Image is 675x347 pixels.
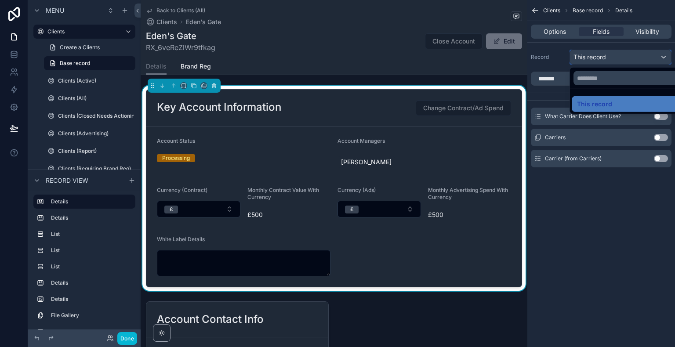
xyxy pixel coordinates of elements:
span: Currency (Ads) [337,187,376,193]
span: £500 [428,210,512,219]
span: Currency (Contract) [157,187,207,193]
span: White Label Details [157,236,205,242]
span: Monthly Contract Value With Currency [247,187,319,200]
h1: Eden's Gate [146,30,215,42]
span: Details [146,62,167,71]
span: Clients [156,18,177,26]
button: Select Button [337,201,421,217]
span: [PERSON_NAME] [341,158,392,166]
span: RX_6veReZlWr9tfkag [146,42,215,53]
button: Select Button [157,201,240,217]
div: £ [170,206,173,213]
span: Brand Reg [181,62,211,71]
h2: Key Account Information [157,100,281,114]
span: Account Status [157,137,195,144]
span: £500 [247,210,331,219]
a: Eden's Gate [186,18,221,26]
span: Back to Clients (All) [156,7,205,14]
button: Edit [486,33,522,49]
a: Clients [146,18,177,26]
a: Back to Clients (All) [146,7,205,14]
div: £ [350,206,353,213]
a: [PERSON_NAME] [337,156,395,168]
span: Monthly Advertising Spend With Currency [428,187,508,200]
span: Account Managers [337,137,385,144]
div: Processing [162,154,190,162]
a: Brand Reg [181,58,211,76]
span: This record [577,99,612,109]
a: Details [146,58,167,75]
